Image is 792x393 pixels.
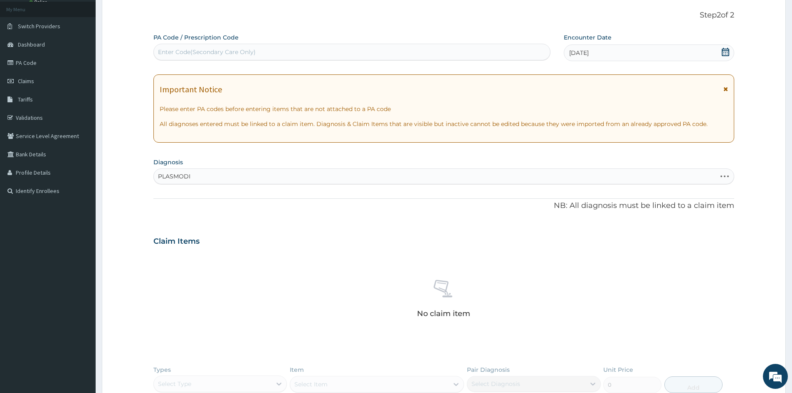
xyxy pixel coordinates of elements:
[153,158,183,166] label: Diagnosis
[564,33,612,42] label: Encounter Date
[43,47,140,57] div: Chat with us now
[417,309,470,318] p: No claim item
[153,11,734,20] p: Step 2 of 2
[153,237,200,246] h3: Claim Items
[153,33,239,42] label: PA Code / Prescription Code
[18,22,60,30] span: Switch Providers
[153,200,734,211] p: NB: All diagnosis must be linked to a claim item
[15,42,34,62] img: d_794563401_company_1708531726252_794563401
[136,4,156,24] div: Minimize live chat window
[569,49,589,57] span: [DATE]
[18,77,34,85] span: Claims
[18,41,45,48] span: Dashboard
[48,105,115,189] span: We're online!
[158,48,256,56] div: Enter Code(Secondary Care Only)
[160,120,728,128] p: All diagnoses entered must be linked to a claim item. Diagnosis & Claim Items that are visible bu...
[18,96,33,103] span: Tariffs
[4,227,158,256] textarea: Type your message and hit 'Enter'
[160,85,222,94] h1: Important Notice
[160,105,728,113] p: Please enter PA codes before entering items that are not attached to a PA code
